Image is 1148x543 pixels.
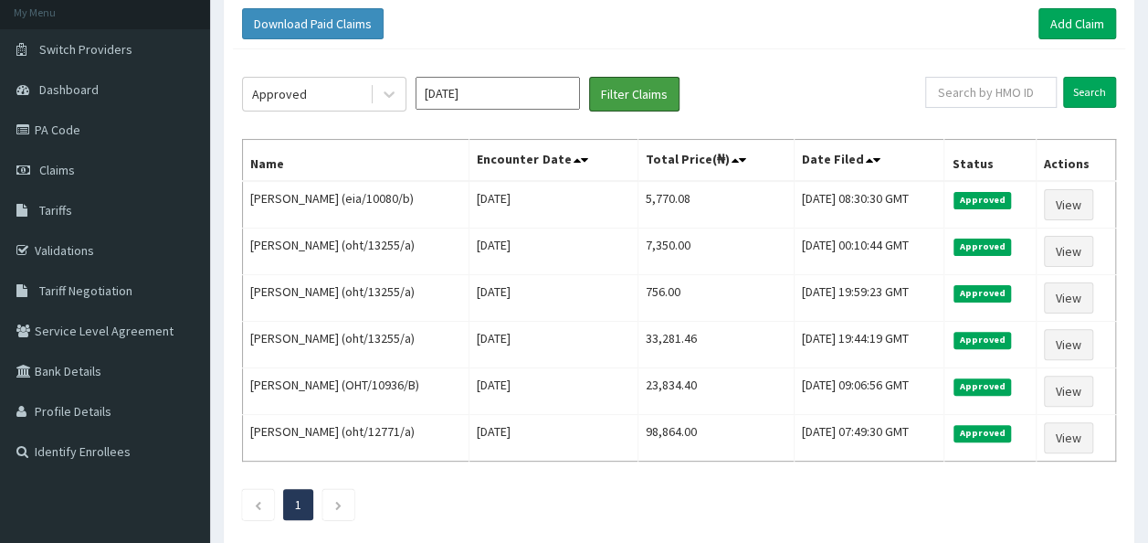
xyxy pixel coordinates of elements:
[469,140,637,182] th: Encounter Date
[39,81,99,98] span: Dashboard
[944,140,1036,182] th: Status
[39,202,72,218] span: Tariffs
[794,275,944,322] td: [DATE] 19:59:23 GMT
[469,368,637,415] td: [DATE]
[637,229,794,275] td: 7,350.00
[953,192,1011,208] span: Approved
[1044,329,1093,360] a: View
[794,181,944,229] td: [DATE] 08:30:30 GMT
[637,181,794,229] td: 5,770.08
[243,415,469,462] td: [PERSON_NAME] (oht/12771/a)
[953,332,1011,348] span: Approved
[953,378,1011,395] span: Approved
[953,239,1011,255] span: Approved
[243,140,469,182] th: Name
[39,162,75,178] span: Claims
[1044,422,1093,453] a: View
[243,275,469,322] td: [PERSON_NAME] (oht/13255/a)
[953,425,1011,442] span: Approved
[637,415,794,462] td: 98,864.00
[637,368,794,415] td: 23,834.40
[1044,189,1093,220] a: View
[469,322,637,368] td: [DATE]
[1063,77,1116,108] input: Search
[1036,140,1115,182] th: Actions
[637,275,794,322] td: 756.00
[1044,236,1093,267] a: View
[589,77,679,112] button: Filter Claims
[242,8,384,39] button: Download Paid Claims
[334,496,342,513] a: Next page
[252,85,307,103] div: Approved
[254,496,262,513] a: Previous page
[39,41,132,58] span: Switch Providers
[416,77,580,110] input: Select Month and Year
[243,181,469,229] td: [PERSON_NAME] (eia/10080/b)
[1044,282,1093,314] a: View
[243,322,469,368] td: [PERSON_NAME] (oht/13255/a)
[295,496,301,513] a: Page 1 is your current page
[925,77,1057,108] input: Search by HMO ID
[469,275,637,322] td: [DATE]
[794,415,944,462] td: [DATE] 07:49:30 GMT
[243,229,469,275] td: [PERSON_NAME] (oht/13255/a)
[469,229,637,275] td: [DATE]
[1044,376,1093,407] a: View
[794,368,944,415] td: [DATE] 09:06:56 GMT
[794,140,944,182] th: Date Filed
[243,368,469,415] td: [PERSON_NAME] (OHT/10936/B)
[1038,8,1116,39] a: Add Claim
[637,140,794,182] th: Total Price(₦)
[953,285,1011,302] span: Approved
[794,322,944,368] td: [DATE] 19:44:19 GMT
[469,415,637,462] td: [DATE]
[469,181,637,229] td: [DATE]
[39,282,132,299] span: Tariff Negotiation
[794,229,944,275] td: [DATE] 00:10:44 GMT
[637,322,794,368] td: 33,281.46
